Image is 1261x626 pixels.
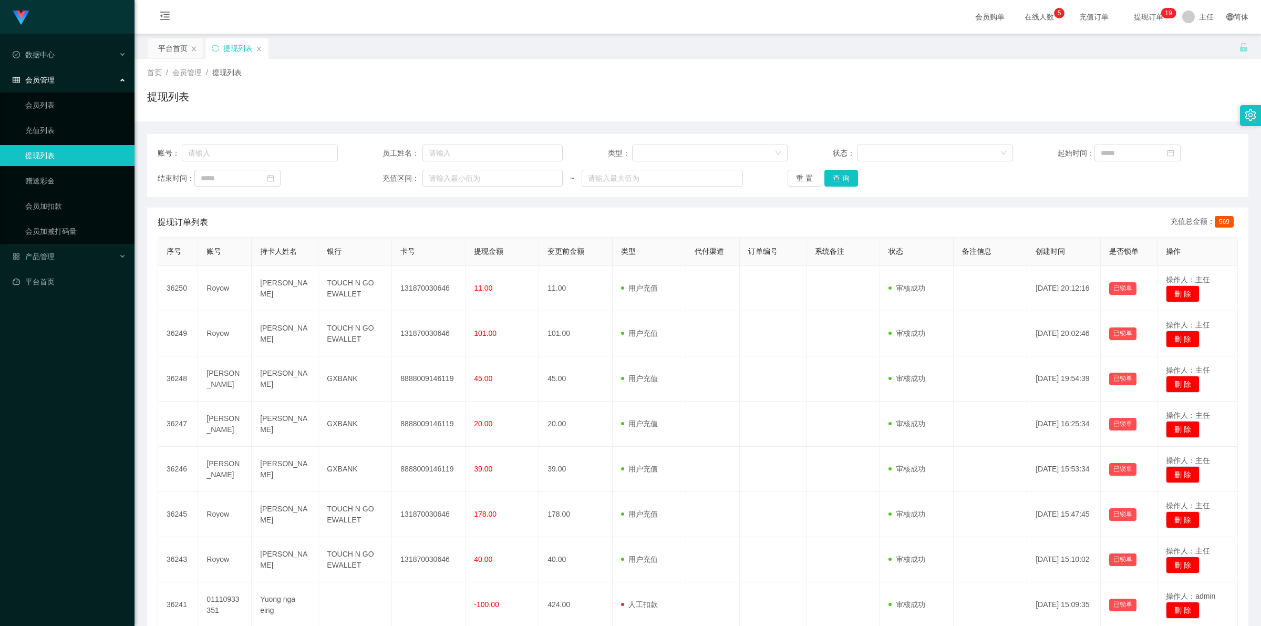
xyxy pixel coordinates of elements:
[1166,275,1210,284] span: 操作人：主任
[1166,592,1215,600] span: 操作人：admin
[474,600,499,609] span: -100.00
[621,465,658,473] span: 用户充值
[621,247,636,255] span: 类型
[474,284,492,292] span: 11.00
[1166,331,1200,347] button: 删 除
[1058,148,1094,159] span: 起始时间：
[1109,282,1136,295] button: 已锁单
[25,170,126,191] a: 赠送彩金
[392,537,466,582] td: 131870030646
[158,402,198,447] td: 36247
[539,266,613,311] td: 11.00
[383,173,422,184] span: 充值区间：
[392,402,466,447] td: 8888009146119
[158,492,198,537] td: 36245
[539,311,613,356] td: 101.00
[474,465,492,473] span: 39.00
[539,447,613,492] td: 39.00
[392,311,466,356] td: 131870030646
[1036,247,1065,255] span: 创建时间
[1166,366,1210,374] span: 操作人：主任
[198,402,252,447] td: [PERSON_NAME]
[13,252,55,261] span: 产品管理
[1215,216,1234,228] span: 569
[25,95,126,116] a: 会员列表
[888,555,925,563] span: 审核成功
[13,11,29,25] img: logo.9652507e.png
[158,148,182,159] span: 账号：
[1166,557,1200,573] button: 删 除
[1166,421,1200,438] button: 删 除
[1166,456,1210,465] span: 操作人：主任
[392,356,466,402] td: 8888009146119
[318,537,392,582] td: TOUCH N GO EWALLET
[158,38,188,58] div: 平台首页
[212,45,219,52] i: 图标: sync
[252,447,318,492] td: [PERSON_NAME]
[1166,511,1200,528] button: 删 除
[474,555,492,563] span: 40.00
[327,247,342,255] span: 银行
[1027,311,1101,356] td: [DATE] 20:02:46
[1166,247,1181,255] span: 操作
[422,170,563,187] input: 请输入最小值为
[474,374,492,383] span: 45.00
[182,145,337,161] input: 请输入
[888,465,925,473] span: 审核成功
[547,247,584,255] span: 变更前金额
[198,492,252,537] td: Royow
[252,356,318,402] td: [PERSON_NAME]
[147,68,162,77] span: 首页
[158,311,198,356] td: 36249
[621,374,658,383] span: 用户充值
[252,537,318,582] td: [PERSON_NAME]
[318,492,392,537] td: TOUCH N GO EWALLET
[539,492,613,537] td: 178.00
[1166,285,1200,302] button: 删 除
[1166,602,1200,619] button: 删 除
[318,402,392,447] td: GXBANK
[1109,373,1136,385] button: 已锁单
[563,173,582,184] span: ~
[539,402,613,447] td: 20.00
[775,150,781,157] i: 图标: down
[888,247,903,255] span: 状态
[198,266,252,311] td: Royow
[1058,8,1061,18] p: 5
[13,50,55,59] span: 数据中心
[383,148,422,159] span: 员工姓名：
[1166,466,1200,483] button: 删 除
[1109,553,1136,566] button: 已锁单
[1166,321,1210,329] span: 操作人：主任
[621,284,658,292] span: 用户充值
[206,247,221,255] span: 账号
[621,555,658,563] span: 用户充值
[172,68,202,77] span: 会员管理
[158,356,198,402] td: 36248
[1027,537,1101,582] td: [DATE] 15:10:02
[13,76,20,84] i: 图标: table
[1027,402,1101,447] td: [DATE] 16:25:34
[252,492,318,537] td: [PERSON_NAME]
[392,447,466,492] td: 8888009146119
[260,247,297,255] span: 持卡人姓名
[392,266,466,311] td: 131870030646
[539,537,613,582] td: 40.00
[198,356,252,402] td: [PERSON_NAME]
[252,311,318,356] td: [PERSON_NAME]
[422,145,563,161] input: 请输入
[474,329,497,337] span: 101.00
[191,46,197,52] i: 图标: close
[1109,327,1136,340] button: 已锁单
[13,51,20,58] i: 图标: check-circle-o
[147,89,189,105] h1: 提现列表
[1109,247,1139,255] span: 是否锁单
[318,356,392,402] td: GXBANK
[474,510,497,518] span: 178.00
[1109,599,1136,611] button: 已锁单
[158,266,198,311] td: 36250
[539,356,613,402] td: 45.00
[474,247,503,255] span: 提现金额
[1027,492,1101,537] td: [DATE] 15:47:45
[318,266,392,311] td: TOUCH N GO EWALLET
